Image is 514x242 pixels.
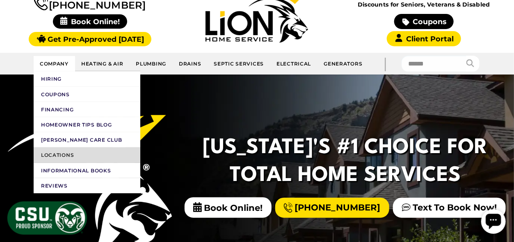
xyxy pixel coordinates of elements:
a: Text To Book Now! [393,198,506,218]
a: Septic Services [208,56,270,71]
span: Discounts for Seniors, Veterans & Disabled [342,2,506,7]
a: Electrical [270,56,318,71]
a: [PERSON_NAME] Care Club [34,132,140,147]
a: Coupons [394,14,453,29]
a: Coupons [34,87,140,102]
div: Open chat widget [3,3,28,28]
span: Book Online! [53,14,127,29]
a: Heating & Air [75,56,130,71]
a: Generators [318,56,368,71]
a: Informational Books [34,163,140,178]
a: Drains [173,56,208,71]
a: Homeowner Tips Blog [34,117,140,132]
a: Financing [34,102,140,117]
span: Book Online! [185,197,272,218]
a: [PHONE_NUMBER] [275,198,389,218]
a: Plumbing [130,56,173,71]
h2: [US_STATE]'s #1 Choice For Total Home Services [201,134,489,190]
div: | [369,53,402,75]
a: Company [34,56,75,71]
a: Locations [34,147,140,163]
a: Client Portal [387,31,461,46]
img: CSU Sponsor Badge [6,200,88,236]
a: Hiring [34,71,140,86]
a: Reviews [34,178,140,193]
a: Get Pre-Approved [DATE] [29,32,151,46]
